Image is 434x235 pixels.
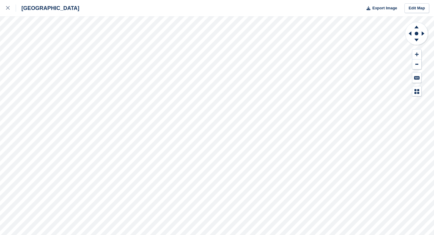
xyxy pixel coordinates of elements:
[412,73,421,83] button: Keyboard Shortcuts
[363,3,397,13] button: Export Image
[412,86,421,96] button: Map Legend
[16,5,79,12] div: [GEOGRAPHIC_DATA]
[412,60,421,69] button: Zoom Out
[404,3,429,13] a: Edit Map
[372,5,397,11] span: Export Image
[412,50,421,60] button: Zoom In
